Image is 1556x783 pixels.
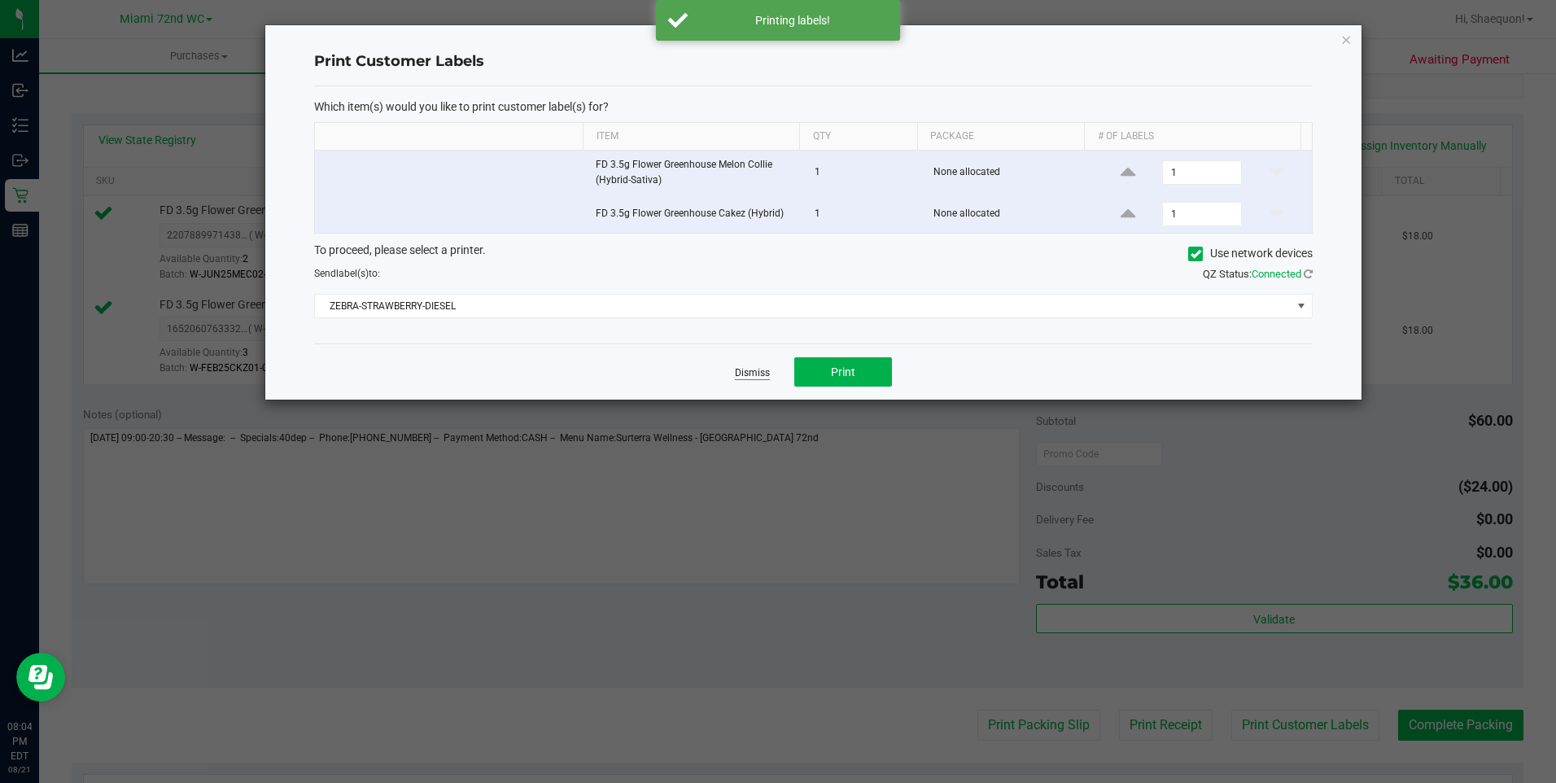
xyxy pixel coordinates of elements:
iframe: Resource center [16,653,65,702]
span: label(s) [336,268,369,279]
td: 1 [805,151,924,195]
a: Dismiss [735,366,770,380]
td: FD 3.5g Flower Greenhouse Cakez (Hybrid) [586,195,805,233]
span: Connected [1252,268,1301,280]
p: Which item(s) would you like to print customer label(s) for? [314,99,1313,114]
th: Package [917,123,1084,151]
button: Print [794,357,892,387]
span: Send to: [314,268,380,279]
span: ZEBRA-STRAWBERRY-DIESEL [315,295,1292,317]
td: 1 [805,195,924,233]
td: FD 3.5g Flower Greenhouse Melon Collie (Hybrid-Sativa) [586,151,805,195]
span: QZ Status: [1203,268,1313,280]
div: Printing labels! [697,12,888,28]
div: To proceed, please select a printer. [302,242,1325,266]
th: # of labels [1084,123,1300,151]
label: Use network devices [1188,245,1313,262]
span: Print [831,365,855,378]
th: Item [583,123,799,151]
h4: Print Customer Labels [314,51,1313,72]
td: None allocated [924,151,1093,195]
th: Qty [799,123,917,151]
td: None allocated [924,195,1093,233]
